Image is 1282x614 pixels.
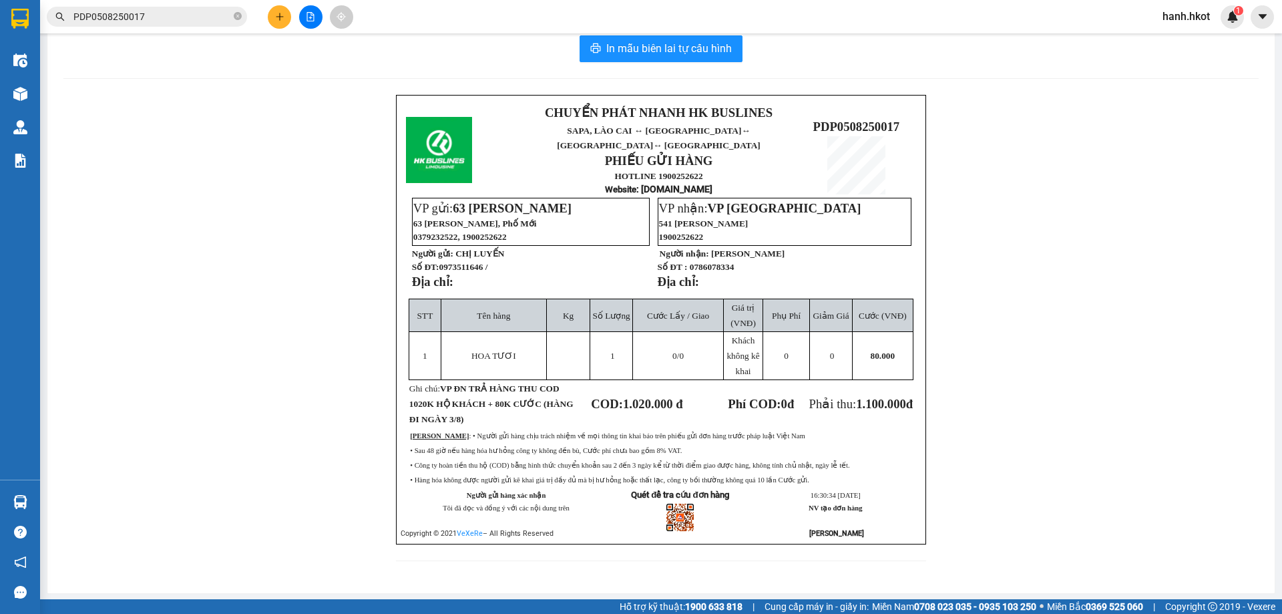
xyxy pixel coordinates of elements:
span: 0 [672,351,677,361]
span: aim [337,12,346,21]
span: Kg [563,311,574,321]
strong: Người gửi: [412,249,453,259]
span: đ [906,397,913,411]
span: 0 [830,351,835,361]
strong: Địa chỉ: [658,275,699,289]
span: Cước (VNĐ) [859,311,907,321]
strong: Người gửi hàng xác nhận [467,492,546,499]
span: 1900252622 [659,232,704,242]
button: plus [268,5,291,29]
strong: [PERSON_NAME] [410,432,469,440]
span: 1.020.000 đ [623,397,683,411]
span: Miền Bắc [1047,599,1143,614]
strong: Số ĐT: [412,262,488,272]
span: Phụ Phí [772,311,801,321]
img: logo-vxr [11,9,29,29]
strong: COD: [591,397,682,411]
img: warehouse-icon [13,53,27,67]
span: • Hàng hóa không được người gửi kê khai giá trị đầy đủ mà bị hư hỏng hoặc thất lạc, công ty bồi t... [410,476,809,484]
strong: 1900 633 818 [685,601,742,612]
span: message [14,586,27,599]
span: 16:30:34 [DATE] [811,492,861,499]
a: VeXeRe [457,529,483,538]
strong: 0369 525 060 [1086,601,1143,612]
span: Giá trị (VNĐ) [730,303,756,328]
strong: [PERSON_NAME] [809,529,864,538]
span: Ghi chú: [409,383,574,424]
span: caret-down [1257,11,1269,23]
span: 0 [784,351,789,361]
span: VP gửi: [413,201,572,215]
strong: Số ĐT : [658,262,688,272]
input: Tìm tên, số ĐT hoặc mã đơn [73,9,231,24]
span: plus [275,12,284,21]
span: VP nhận: [659,201,861,215]
span: ↔ [GEOGRAPHIC_DATA] [653,140,761,150]
span: Website [605,184,636,194]
span: Cung cấp máy in - giấy in: [765,599,869,614]
span: STT [417,311,433,321]
span: Cước Lấy / Giao [647,311,709,321]
span: 0973511646 / [439,262,487,272]
span: search [55,12,65,21]
img: logo [406,117,472,183]
img: warehouse-icon [13,495,27,509]
button: aim [330,5,353,29]
span: printer [590,43,601,55]
span: SAPA, LÀO CAI ↔ [GEOGRAPHIC_DATA] [557,126,760,150]
span: /0 [672,351,684,361]
strong: NV tạo đơn hàng [809,504,862,512]
span: • Công ty hoàn tiền thu hộ (COD) bằng hình thức chuyển khoản sau 2 đến 3 ngày kể từ thời điểm gia... [410,462,849,469]
strong: Quét để tra cứu đơn hàng [631,490,729,500]
span: 541 [PERSON_NAME] [659,218,749,228]
span: [PERSON_NAME] [711,249,785,259]
span: 80.000 [871,351,895,361]
span: | [1153,599,1155,614]
span: file-add [306,12,315,21]
span: Khách không kê khai [726,335,759,376]
span: 0 [781,397,787,411]
span: • Sau 48 giờ nếu hàng hóa hư hỏng công ty không đền bù, Cước phí chưa bao gồm 8% VAT. [410,447,682,454]
strong: 0708 023 035 - 0935 103 250 [914,601,1036,612]
span: 63 [PERSON_NAME] [453,201,572,215]
span: question-circle [14,526,27,539]
span: In mẫu biên lai tự cấu hình [606,40,732,57]
span: 63 [PERSON_NAME], Phố Mới [413,218,537,228]
span: Tôi đã đọc và đồng ý với các nội dung trên [443,504,570,512]
span: 1 [610,351,615,361]
span: Copyright © 2021 – All Rights Reserved [401,529,554,538]
span: Miền Nam [872,599,1036,614]
span: Số Lượng [593,311,630,321]
span: 0786078334 [690,262,734,272]
span: close-circle [234,11,242,23]
strong: HOTLINE 1900252622 [614,171,702,181]
span: Tên hàng [477,311,510,321]
strong: PHIẾU GỬI HÀNG [605,154,713,168]
span: 0379232522, 1900252622 [413,232,507,242]
img: icon-new-feature [1227,11,1239,23]
img: solution-icon [13,154,27,168]
span: : • Người gửi hàng chịu trách nhiệm về mọi thông tin khai báo trên phiếu gửi đơn hàng trước pháp ... [410,432,805,440]
span: HOA TƯƠI [471,351,516,361]
button: printerIn mẫu biên lai tự cấu hình [580,35,742,62]
span: ⚪️ [1040,604,1044,609]
span: hanh.hkot [1152,8,1221,25]
img: warehouse-icon [13,87,27,101]
span: close-circle [234,12,242,20]
strong: Phí COD: đ [728,397,794,411]
span: Phải thu: [809,397,913,411]
span: Giảm Giá [813,311,849,321]
span: PDP0508250017 [813,120,900,134]
span: VP ĐN TRẢ HÀNG THU COD 1020K HỘ KHÁCH + 80K CƯỚC (HÀNG ĐI NGÀY 3/8) [409,383,574,424]
sup: 1 [1234,6,1243,15]
strong: : [DOMAIN_NAME] [605,184,712,194]
span: 1 [1236,6,1241,15]
span: 1.100.000 [856,397,906,411]
strong: CHUYỂN PHÁT NHANH HK BUSLINES [545,106,773,120]
img: warehouse-icon [13,120,27,134]
span: notification [14,556,27,569]
strong: Người nhận: [660,249,709,259]
span: ↔ [GEOGRAPHIC_DATA] [557,126,760,150]
span: CHỊ LUYẾN [455,249,504,259]
span: VP [GEOGRAPHIC_DATA] [708,201,861,215]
